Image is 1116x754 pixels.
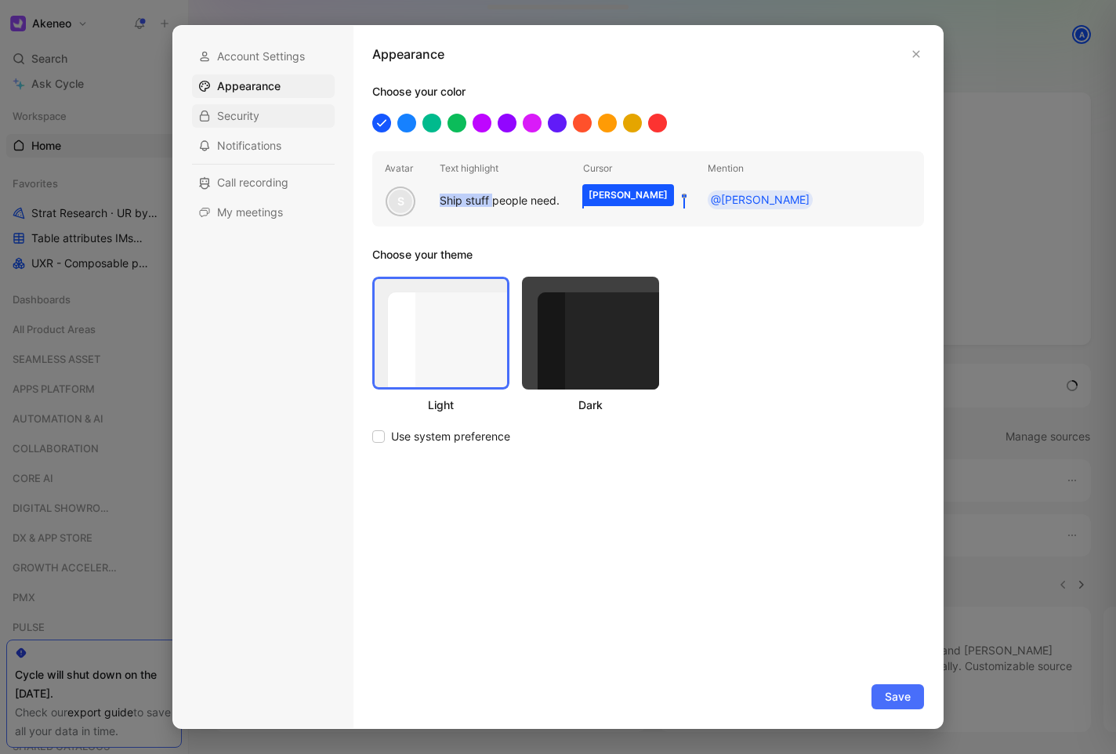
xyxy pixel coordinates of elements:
[522,396,659,415] div: Dark
[583,161,684,176] h2: Cursor
[391,427,510,446] span: Use system preference
[217,175,288,190] span: Call recording
[708,161,813,176] h2: Mention
[871,684,924,709] button: Save
[440,161,560,176] h2: Text highlight
[217,138,281,154] span: Notifications
[387,188,414,215] div: S
[372,396,509,415] div: Light
[192,201,335,224] div: My meetings
[372,245,659,264] h1: Choose your theme
[385,161,416,176] h2: Avatar
[217,78,281,94] span: Appearance
[708,190,813,209] div: @[PERSON_NAME]
[440,190,560,210] div: people need.
[885,687,911,706] span: Save
[192,171,335,194] div: Call recording
[217,205,283,220] span: My meetings
[372,45,444,63] h1: Appearance
[192,74,335,98] div: Appearance
[192,104,335,128] div: Security
[192,134,335,158] div: Notifications
[372,82,924,101] h1: Choose your color
[217,49,305,64] span: Account Settings
[440,194,492,207] mark: Ship stuff
[192,45,335,68] div: Account Settings
[217,108,259,124] span: Security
